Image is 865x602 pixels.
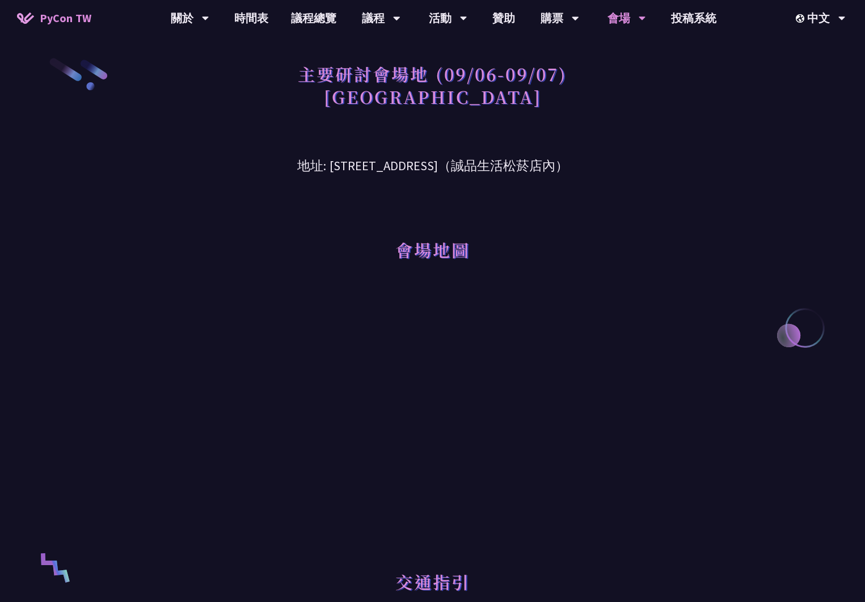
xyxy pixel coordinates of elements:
[395,233,470,267] h1: 會場地圖
[298,57,567,113] h1: 主要研討會場地 (09/06-09/07) [GEOGRAPHIC_DATA]
[17,12,34,24] img: Home icon of PyCon TW 2025
[138,139,728,176] h3: 地址: [STREET_ADDRESS]（誠品生活松菸店內）
[796,14,807,23] img: Locale Icon
[40,10,91,27] span: PyCon TW
[395,565,470,599] h1: 交通指引
[263,292,603,548] iframe: To enrich screen reader interactions, please activate Accessibility in Grammarly extension settings
[6,4,103,32] a: PyCon TW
